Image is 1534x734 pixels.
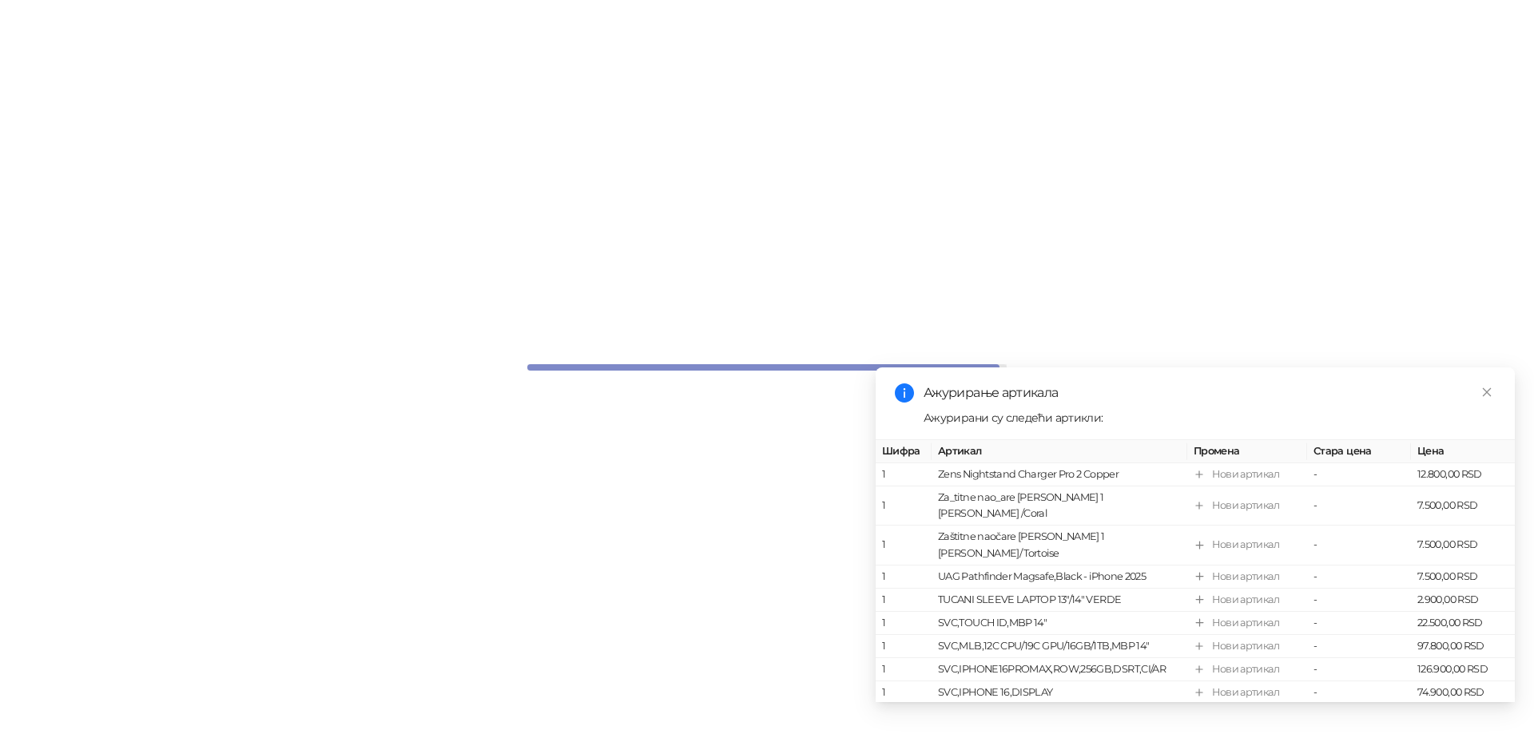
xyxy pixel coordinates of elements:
[1411,681,1515,704] td: 74.900,00 RSD
[1212,661,1279,677] div: Нови артикал
[932,658,1187,681] td: SVC,IPHONE16PROMAX,ROW,256GB,DSRT,CI/AR
[876,681,932,704] td: 1
[876,658,932,681] td: 1
[1307,463,1411,486] td: -
[1411,486,1515,526] td: 7.500,00 RSD
[876,635,932,658] td: 1
[1187,440,1307,463] th: Промена
[1212,569,1279,585] div: Нови артикал
[932,681,1187,704] td: SVC,IPHONE 16,DISPLAY
[1212,466,1279,482] div: Нови артикал
[1411,565,1515,589] td: 7.500,00 RSD
[876,486,932,526] td: 1
[1212,615,1279,631] div: Нови артикал
[1307,612,1411,635] td: -
[924,409,1496,427] div: Ажурирани су следећи артикли:
[932,486,1187,526] td: Za_titne nao_are [PERSON_NAME] 1 [PERSON_NAME] /Coral
[1307,635,1411,658] td: -
[1212,498,1279,514] div: Нови артикал
[895,383,914,403] span: info-circle
[876,526,932,565] td: 1
[932,635,1187,658] td: SVC,MLB,12C CPU/19C GPU/16GB/1TB,MBP 14"
[932,612,1187,635] td: SVC,TOUCH ID,MBP 14"
[924,383,1496,403] div: Ажурирање артикала
[1307,681,1411,704] td: -
[1411,526,1515,565] td: 7.500,00 RSD
[1411,463,1515,486] td: 12.800,00 RSD
[932,565,1187,589] td: UAG Pathfinder Magsafe,Black - iPhone 2025
[876,565,932,589] td: 1
[1411,589,1515,612] td: 2.900,00 RSD
[1411,635,1515,658] td: 97.800,00 RSD
[1411,612,1515,635] td: 22.500,00 RSD
[876,589,932,612] td: 1
[1212,592,1279,608] div: Нови артикал
[1411,658,1515,681] td: 126.900,00 RSD
[1307,526,1411,565] td: -
[1212,537,1279,553] div: Нови артикал
[1478,383,1496,401] a: Close
[1212,684,1279,700] div: Нови артикал
[932,589,1187,612] td: TUCANI SLEEVE LAPTOP 13"/14" VERDE
[1307,486,1411,526] td: -
[876,440,932,463] th: Шифра
[1481,387,1492,398] span: close
[1307,440,1411,463] th: Стара цена
[876,463,932,486] td: 1
[1307,658,1411,681] td: -
[932,526,1187,565] td: Zaštitne naočare [PERSON_NAME] 1 [PERSON_NAME]/ Tortoise
[1307,589,1411,612] td: -
[932,440,1187,463] th: Артикал
[1411,440,1515,463] th: Цена
[1212,638,1279,654] div: Нови артикал
[1307,565,1411,589] td: -
[932,463,1187,486] td: Zens Nightstand Charger Pro 2 Copper
[876,612,932,635] td: 1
